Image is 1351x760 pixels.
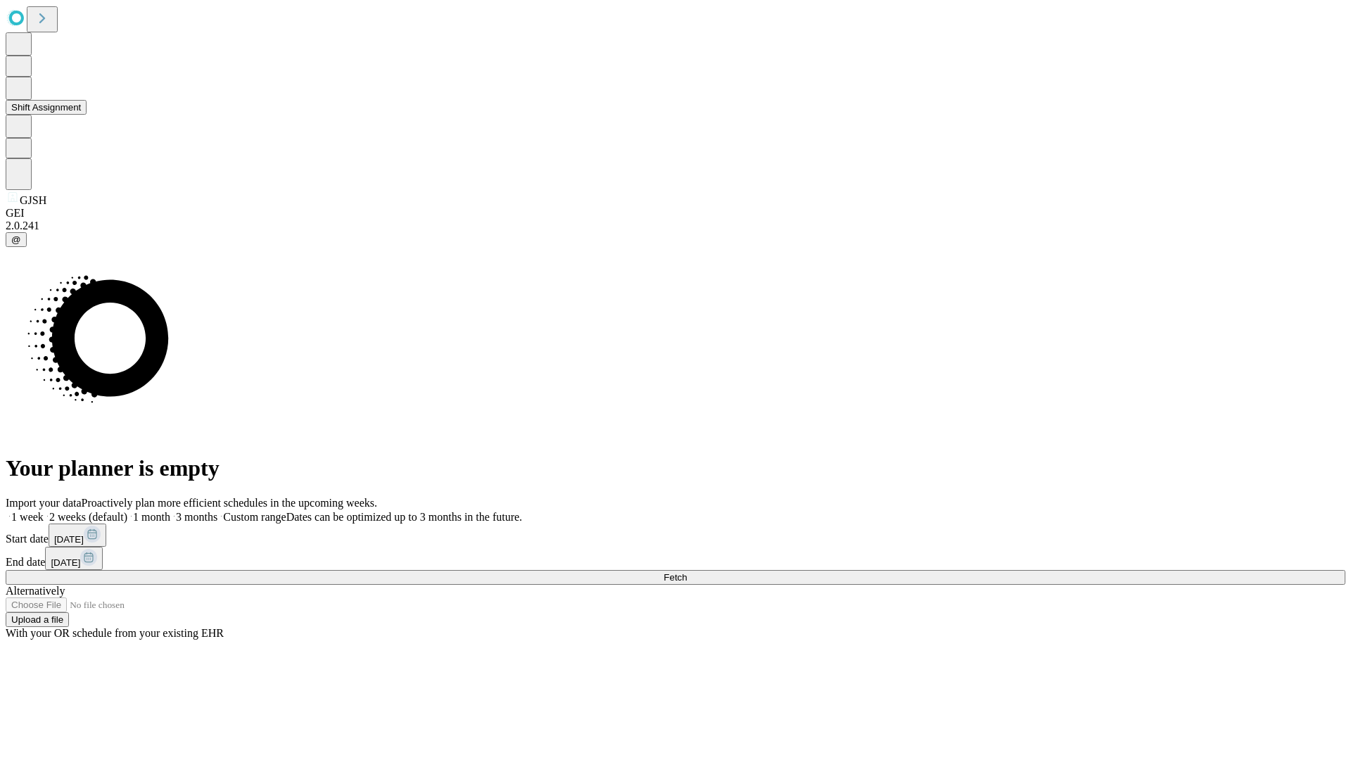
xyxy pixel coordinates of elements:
[133,511,170,523] span: 1 month
[82,497,377,509] span: Proactively plan more efficient schedules in the upcoming weeks.
[286,511,522,523] span: Dates can be optimized up to 3 months in the future.
[54,534,84,545] span: [DATE]
[6,627,224,639] span: With your OR schedule from your existing EHR
[176,511,217,523] span: 3 months
[664,572,687,583] span: Fetch
[45,547,103,570] button: [DATE]
[11,511,44,523] span: 1 week
[49,524,106,547] button: [DATE]
[6,220,1345,232] div: 2.0.241
[6,570,1345,585] button: Fetch
[6,100,87,115] button: Shift Assignment
[6,207,1345,220] div: GEI
[6,232,27,247] button: @
[51,557,80,568] span: [DATE]
[6,585,65,597] span: Alternatively
[6,497,82,509] span: Import your data
[20,194,46,206] span: GJSH
[223,511,286,523] span: Custom range
[6,455,1345,481] h1: Your planner is empty
[6,524,1345,547] div: Start date
[6,612,69,627] button: Upload a file
[49,511,127,523] span: 2 weeks (default)
[11,234,21,245] span: @
[6,547,1345,570] div: End date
